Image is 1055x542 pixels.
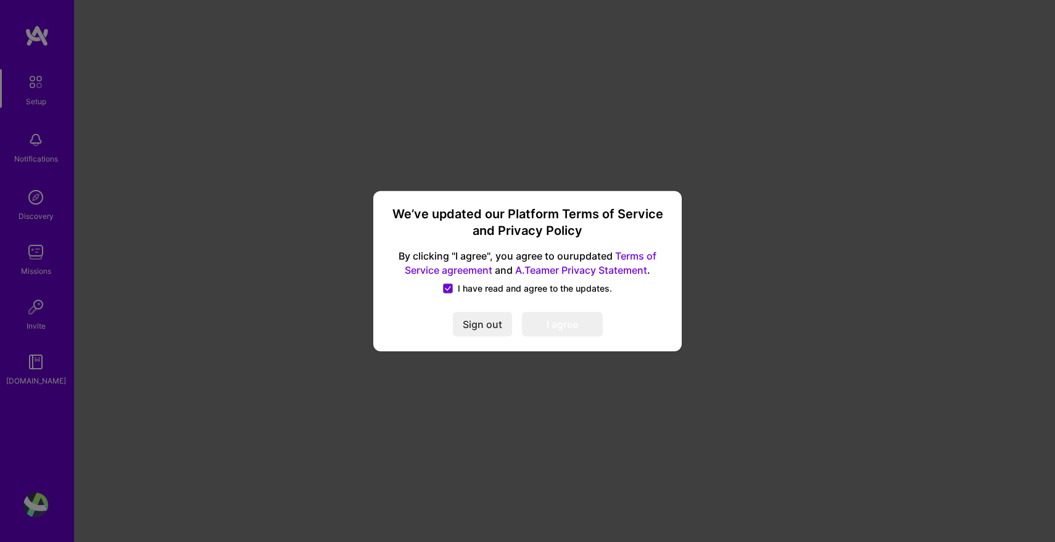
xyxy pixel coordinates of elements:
span: I have read and agree to the updates. [458,282,612,295]
a: Terms of Service agreement [405,250,656,276]
span: By clicking "I agree", you agree to our updated and . [388,249,667,277]
a: A.Teamer Privacy Statement [515,264,647,276]
button: Sign out [453,312,512,337]
h3: We’ve updated our Platform Terms of Service and Privacy Policy [388,205,667,239]
button: I agree [522,312,603,337]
